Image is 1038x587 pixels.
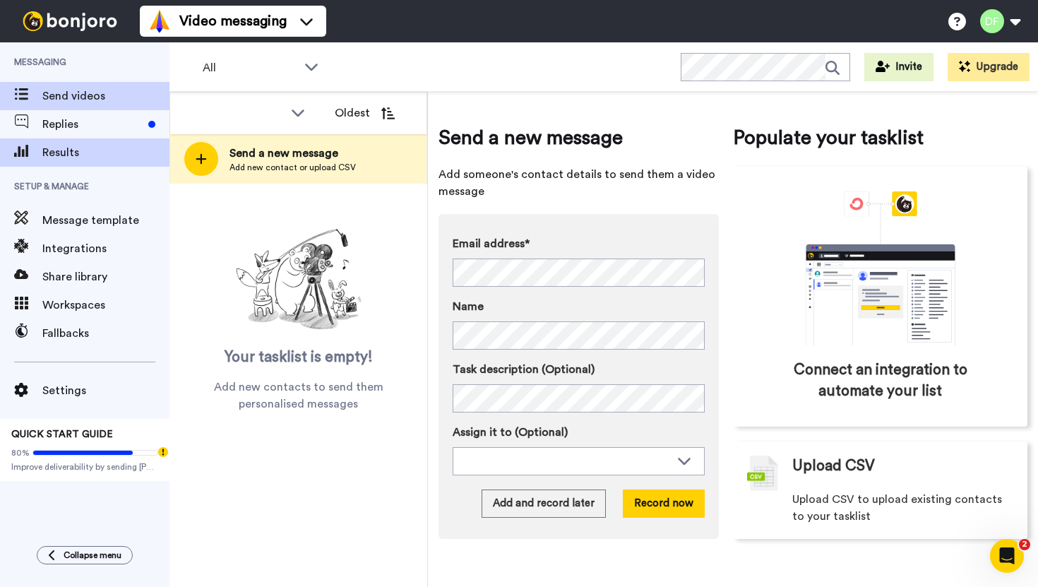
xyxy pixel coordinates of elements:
[42,212,169,229] span: Message template
[453,424,705,441] label: Assign it to (Optional)
[203,59,297,76] span: All
[11,447,30,458] span: 80%
[225,347,373,368] span: Your tasklist is empty!
[42,382,169,399] span: Settings
[453,235,705,252] label: Email address*
[990,539,1024,573] iframe: Intercom live chat
[64,550,121,561] span: Collapse menu
[733,124,1027,152] span: Populate your tasklist
[11,461,158,473] span: Improve deliverability by sending [PERSON_NAME]’s from your own email
[948,53,1030,81] button: Upgrade
[775,191,986,345] div: animation
[148,10,171,32] img: vm-color.svg
[191,379,406,413] span: Add new contacts to send them personalised messages
[229,162,356,173] span: Add new contact or upload CSV
[623,490,705,518] button: Record now
[42,116,143,133] span: Replies
[453,361,705,378] label: Task description (Optional)
[324,99,405,127] button: Oldest
[793,360,967,402] span: Connect an integration to automate your list
[42,268,169,285] span: Share library
[179,11,287,31] span: Video messaging
[482,490,606,518] button: Add and record later
[11,429,113,439] span: QUICK START GUIDE
[1019,539,1030,550] span: 2
[42,144,169,161] span: Results
[747,456,778,491] img: csv-grey.png
[439,166,719,200] span: Add someone's contact details to send them a video message
[37,546,133,564] button: Collapse menu
[42,88,169,105] span: Send videos
[792,491,1013,525] span: Upload CSV to upload existing contacts to your tasklist
[453,298,484,315] span: Name
[42,240,169,257] span: Integrations
[228,223,369,336] img: ready-set-action.png
[792,456,875,477] span: Upload CSV
[864,53,933,81] button: Invite
[42,297,169,314] span: Workspaces
[17,11,123,31] img: bj-logo-header-white.svg
[439,124,719,152] span: Send a new message
[42,325,169,342] span: Fallbacks
[157,446,169,458] div: Tooltip anchor
[229,145,356,162] span: Send a new message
